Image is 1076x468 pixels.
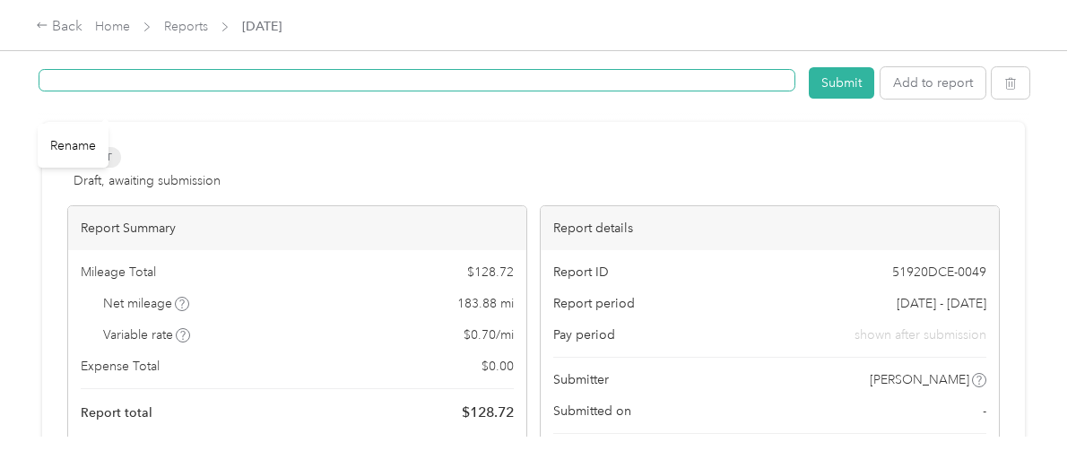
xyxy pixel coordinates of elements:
[870,370,969,389] span: [PERSON_NAME]
[95,19,130,34] a: Home
[457,294,514,313] span: 183.88 mi
[541,206,999,250] div: Report details
[164,19,208,34] a: Reports
[482,357,514,376] span: $ 0.00
[553,325,615,344] span: Pay period
[462,402,514,423] span: $ 128.72
[74,171,221,190] span: Draft, awaiting submission
[68,206,526,250] div: Report Summary
[81,263,156,282] span: Mileage Total
[809,67,874,99] button: Submit
[553,294,635,313] span: Report period
[81,403,152,422] span: Report total
[892,263,986,282] span: 51920DCE-0049
[553,370,609,389] span: Submitter
[855,325,986,344] span: shown after submission
[242,17,282,36] span: [DATE]
[553,402,631,420] span: Submitted on
[464,325,514,344] span: $ 0.70 / mi
[897,294,986,313] span: [DATE] - [DATE]
[467,263,514,282] span: $ 128.72
[36,16,82,38] div: Back
[881,67,985,99] button: Add to report
[38,124,108,168] div: Rename
[103,294,190,313] span: Net mileage
[976,368,1076,468] iframe: Everlance-gr Chat Button Frame
[553,263,609,282] span: Report ID
[103,325,191,344] span: Variable rate
[81,357,160,376] span: Expense Total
